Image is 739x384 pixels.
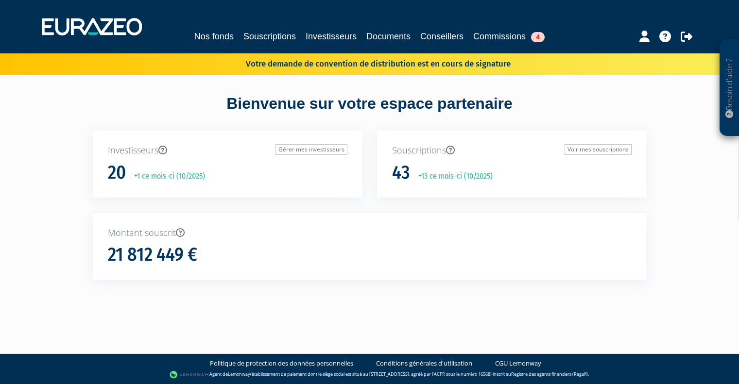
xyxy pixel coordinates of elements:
p: Besoin d'aide ? [724,44,735,132]
a: Documents [366,30,411,43]
a: CGU Lemonway [495,359,541,368]
h1: 20 [108,163,126,183]
p: Investisseurs [108,144,347,157]
a: Nos fonds [194,30,234,43]
a: Souscriptions [243,30,296,43]
a: Commissions4 [473,30,545,43]
a: Registre des agents financiers (Regafi) [511,371,588,378]
img: logo-lemonway.png [170,370,207,380]
a: Conseillers [420,30,464,43]
a: Politique de protection des données personnelles [210,359,353,368]
div: - Agent de (établissement de paiement dont le siège social est situé au [STREET_ADDRESS], agréé p... [10,370,729,380]
a: Voir mes souscriptions [565,144,632,155]
p: Souscriptions [392,144,632,157]
span: 4 [531,32,545,42]
h1: 21 812 449 € [108,245,197,265]
p: Votre demande de convention de distribution est en cours de signature [218,56,511,70]
div: Bienvenue sur votre espace partenaire [86,93,654,131]
a: Gérer mes investisseurs [275,144,347,155]
h1: 43 [392,163,410,183]
p: +1 ce mois-ci (10/2025) [127,171,205,182]
a: Conditions générales d'utilisation [376,359,472,368]
a: Lemonway [228,371,250,378]
p: +13 ce mois-ci (10/2025) [412,171,493,182]
a: Investisseurs [306,30,357,43]
img: 1732889491-logotype_eurazeo_blanc_rvb.png [42,18,142,35]
p: Montant souscrit [108,227,632,239]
